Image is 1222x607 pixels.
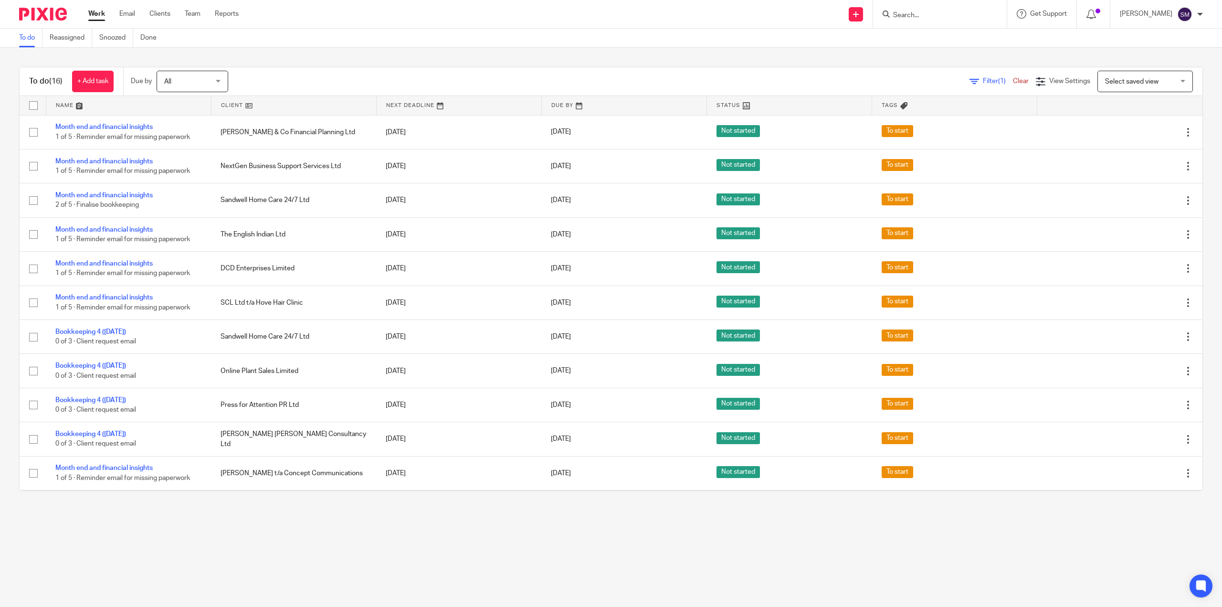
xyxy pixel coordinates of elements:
[29,76,63,86] h1: To do
[55,134,190,140] span: 1 of 5 · Reminder email for missing paperwork
[164,78,171,85] span: All
[551,163,571,170] span: [DATE]
[1013,78,1029,85] a: Clear
[211,422,376,456] td: [PERSON_NAME] [PERSON_NAME] Consultancy Ltd
[716,125,760,137] span: Not started
[19,8,67,21] img: Pixie
[882,125,913,137] span: To start
[376,388,541,422] td: [DATE]
[551,265,571,272] span: [DATE]
[882,261,913,273] span: To start
[55,124,153,130] a: Month end and financial insights
[376,354,541,388] td: [DATE]
[882,227,913,239] span: To start
[376,217,541,251] td: [DATE]
[55,270,190,277] span: 1 of 5 · Reminder email for missing paperwork
[211,320,376,354] td: Sandwell Home Care 24/7 Ltd
[551,333,571,340] span: [DATE]
[716,193,760,205] span: Not started
[55,397,126,404] a: Bookkeeping 4 ([DATE])
[55,294,153,301] a: Month end and financial insights
[19,29,42,47] a: To do
[376,320,541,354] td: [DATE]
[211,149,376,183] td: NextGen Business Support Services Ltd
[55,236,190,243] span: 1 of 5 · Reminder email for missing paperwork
[716,159,760,171] span: Not started
[55,406,136,413] span: 0 of 3 · Client request email
[211,490,376,524] td: Finest Mortgage Solutions Ltd
[716,432,760,444] span: Not started
[551,436,571,442] span: [DATE]
[211,217,376,251] td: The English Indian Ltd
[551,231,571,238] span: [DATE]
[998,78,1006,85] span: (1)
[1030,11,1067,17] span: Get Support
[1120,9,1172,19] p: [PERSON_NAME]
[716,227,760,239] span: Not started
[882,296,913,308] span: To start
[376,183,541,217] td: [DATE]
[376,149,541,183] td: [DATE]
[50,29,92,47] a: Reassigned
[716,296,760,308] span: Not started
[376,115,541,149] td: [DATE]
[72,71,114,92] a: + Add task
[55,304,190,311] span: 1 of 5 · Reminder email for missing paperwork
[551,402,571,408] span: [DATE]
[376,252,541,286] td: [DATE]
[55,329,126,335] a: Bookkeeping 4 ([DATE])
[551,299,571,306] span: [DATE]
[55,226,153,233] a: Month end and financial insights
[983,78,1013,85] span: Filter
[551,368,571,374] span: [DATE]
[882,364,913,376] span: To start
[55,373,136,379] span: 0 of 3 · Client request email
[716,398,760,410] span: Not started
[882,432,913,444] span: To start
[55,202,139,209] span: 2 of 5 · Finalise bookkeeping
[215,9,239,19] a: Reports
[88,9,105,19] a: Work
[1049,78,1090,85] span: View Settings
[99,29,133,47] a: Snoozed
[551,470,571,477] span: [DATE]
[140,29,164,47] a: Done
[211,456,376,490] td: [PERSON_NAME] t/a Concept Communications
[551,197,571,203] span: [DATE]
[882,330,913,341] span: To start
[716,364,760,376] span: Not started
[882,466,913,478] span: To start
[55,338,136,345] span: 0 of 3 · Client request email
[55,192,153,199] a: Month end and financial insights
[882,193,913,205] span: To start
[55,168,190,174] span: 1 of 5 · Reminder email for missing paperwork
[131,76,152,86] p: Due by
[376,490,541,524] td: [DATE]
[882,398,913,410] span: To start
[716,466,760,478] span: Not started
[55,260,153,267] a: Month end and financial insights
[55,441,136,447] span: 0 of 3 · Client request email
[55,431,126,437] a: Bookkeeping 4 ([DATE])
[55,475,190,481] span: 1 of 5 · Reminder email for missing paperwork
[55,362,126,369] a: Bookkeeping 4 ([DATE])
[211,388,376,422] td: Press for Attention PR Ltd
[55,465,153,471] a: Month end and financial insights
[119,9,135,19] a: Email
[211,183,376,217] td: Sandwell Home Care 24/7 Ltd
[376,286,541,319] td: [DATE]
[211,354,376,388] td: Online Plant Sales Limited
[149,9,170,19] a: Clients
[376,422,541,456] td: [DATE]
[551,129,571,136] span: [DATE]
[55,158,153,165] a: Month end and financial insights
[892,11,978,20] input: Search
[376,456,541,490] td: [DATE]
[716,330,760,341] span: Not started
[882,159,913,171] span: To start
[185,9,200,19] a: Team
[49,77,63,85] span: (16)
[211,286,376,319] td: SCL Ltd t/a Hove Hair Clinic
[211,115,376,149] td: [PERSON_NAME] & Co Financial Planning Ltd
[1105,78,1159,85] span: Select saved view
